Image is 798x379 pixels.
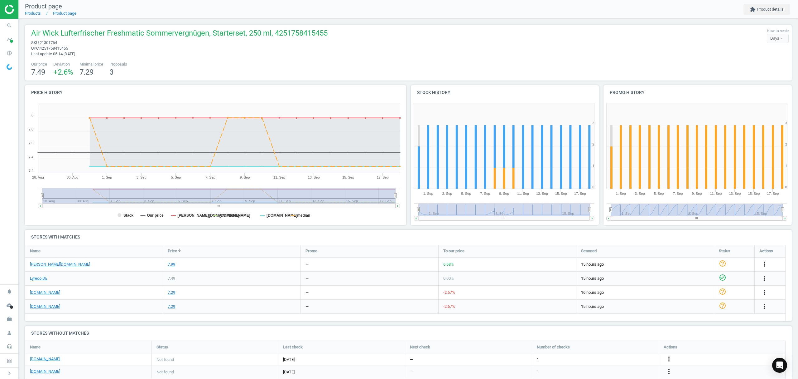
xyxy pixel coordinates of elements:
span: 21301764 [40,40,57,45]
label: How to scale [767,28,789,34]
tspan: 7. Sep [480,192,490,195]
span: 15 hours ago [581,304,709,309]
button: more_vert [761,303,768,311]
div: 7.49 [168,276,175,281]
tspan: [DOMAIN_NAME] [267,213,297,218]
a: Products [25,11,41,16]
a: Lyreco DE [30,276,47,281]
text: 2 [592,142,594,146]
tspan: 11. Sep [517,192,529,195]
a: [DOMAIN_NAME] [30,356,60,362]
text: 3 [785,121,787,125]
tspan: 5. Sep [654,192,664,195]
div: Open Intercom Messenger [772,358,787,373]
span: 4251758415455 [40,46,68,51]
span: Next check [410,344,430,350]
i: search [3,20,15,32]
tspan: 13. Sep [536,192,548,195]
span: +2.6 % [53,68,73,76]
span: Number of checks [537,344,570,350]
i: pie_chart_outlined [3,47,15,59]
i: more_vert [761,288,768,296]
tspan: 28. Aug [32,175,44,179]
button: more_vert [761,260,768,268]
tspan: Our price [147,213,164,218]
span: Proposals [109,62,127,67]
text: 7.6 [29,141,33,145]
span: — [410,357,413,362]
i: help_outline [719,302,726,309]
span: Our price [31,62,47,67]
div: — [305,304,309,309]
tspan: 7. Sep [205,175,215,179]
tspan: [DOMAIN_NAME] [219,213,250,218]
span: Minimal price [79,62,103,67]
tspan: 13. Sep [308,175,320,179]
tspan: 17. Sep [377,175,389,179]
span: Status [719,248,730,254]
span: 6.68 % [443,262,454,267]
span: 1 [537,357,539,362]
div: — [305,290,309,295]
i: more_vert [665,368,673,376]
text: 0 [785,185,787,189]
span: [DATE] [283,357,400,362]
span: Actions [664,344,677,350]
span: Last update 05:14 [DATE] [31,52,75,56]
i: arrow_downward [177,248,182,253]
i: help_outline [719,288,726,295]
a: [PERSON_NAME][DOMAIN_NAME] [30,262,90,267]
span: 7.49 [31,68,45,76]
tspan: 3. Sep [137,175,147,179]
img: wGWNvw8QSZomAAAAABJRU5ErkJggg== [7,64,12,70]
i: cloud_done [3,299,15,311]
span: 15 hours ago [581,262,709,267]
text: 1 [592,164,594,168]
span: Promo [305,248,317,254]
i: help_outline [719,260,726,267]
h4: Stores with matches [25,230,792,244]
text: 7.8 [29,127,33,131]
tspan: 1. Sep [616,192,626,195]
span: — [410,369,413,375]
a: [DOMAIN_NAME] [30,304,60,309]
div: — [305,276,309,281]
span: Air Wick Lufterfrischer Freshmatic Sommervergnügen, Starterset, 250 ml, 4251758415455 [31,28,328,40]
span: 1 [537,369,539,375]
h4: Stores without matches [25,326,792,341]
i: check_circle_outline [719,274,726,281]
span: upc : [31,46,40,51]
a: Product page [53,11,76,16]
i: extension [750,7,756,12]
text: 0 [592,185,594,189]
span: 0.00 % [443,276,454,281]
tspan: 5. Sep [461,192,471,195]
h4: Stock history [411,85,599,100]
span: -2.67 % [443,290,455,295]
span: Not found [156,357,174,362]
button: extensionProduct details [743,4,790,15]
button: more_vert [761,274,768,283]
i: person [3,327,15,339]
tspan: 11. Sep [273,175,285,179]
text: 8 [31,113,33,117]
tspan: 5. Sep [171,175,181,179]
tspan: 30. Aug [67,175,78,179]
span: [DATE] [283,369,400,375]
span: Not found [156,369,174,375]
tspan: Stack [123,213,133,218]
text: 7.4 [29,155,33,159]
span: Name [30,344,41,350]
h4: Price history [25,85,406,100]
tspan: 15. Sep [748,192,760,195]
tspan: 9. Sep [692,192,702,195]
span: Product page [25,2,62,10]
text: 3 [592,121,594,125]
tspan: 7. Sep [673,192,683,195]
tspan: 1. Sep [423,192,433,195]
tspan: 3. Sep [442,192,452,195]
span: Last check [283,344,303,350]
span: Actions [759,248,773,254]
